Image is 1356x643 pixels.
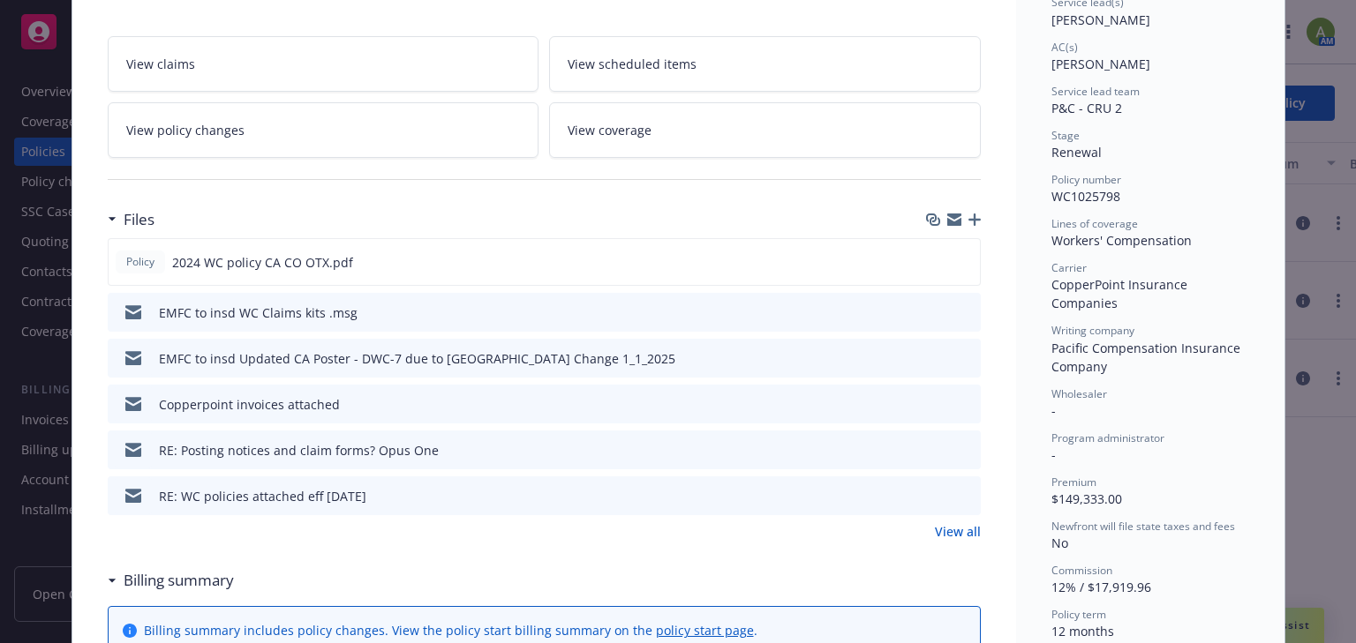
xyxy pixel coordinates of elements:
span: CopperPoint Insurance Companies [1051,276,1191,311]
div: Billing summary [108,569,234,592]
span: Stage [1051,128,1080,143]
span: - [1051,402,1056,419]
a: View claims [108,36,539,92]
span: Service lead team [1051,84,1140,99]
button: download file [930,303,944,322]
span: Pacific Compensation Insurance Company [1051,340,1244,375]
span: View coverage [568,121,652,139]
span: [PERSON_NAME] [1051,11,1150,28]
button: download file [930,441,944,460]
span: P&C - CRU 2 [1051,100,1122,116]
div: EMFC to insd Updated CA Poster - DWC-7 due to [GEOGRAPHIC_DATA] Change 1_1_2025 [159,349,675,368]
span: Premium [1051,475,1096,490]
button: preview file [958,395,974,414]
button: preview file [958,349,974,368]
span: Renewal [1051,144,1102,161]
span: AC(s) [1051,40,1078,55]
span: Program administrator [1051,430,1164,445]
a: View coverage [549,102,981,158]
span: Writing company [1051,323,1134,338]
span: - [1051,446,1056,463]
span: Lines of coverage [1051,216,1138,231]
span: Policy number [1051,172,1121,187]
a: policy start page [656,622,754,639]
div: Files [108,208,154,231]
span: Policy term [1051,607,1106,622]
span: WC1025798 [1051,188,1120,205]
button: preview file [957,253,973,272]
span: Wholesaler [1051,386,1107,401]
span: 2024 WC policy CA CO OTX.pdf [172,253,353,272]
button: preview file [958,487,974,505]
a: View scheduled items [549,36,981,92]
span: 12% / $17,919.96 [1051,579,1151,595]
span: View scheduled items [568,55,697,73]
div: Copperpoint invoices attached [159,395,340,414]
a: View policy changes [108,102,539,158]
a: View all [935,522,981,541]
button: download file [930,487,944,505]
button: preview file [958,441,974,460]
span: View claims [126,55,195,73]
button: download file [930,395,944,414]
span: [PERSON_NAME] [1051,56,1150,72]
h3: Billing summary [124,569,234,592]
span: Commission [1051,563,1112,578]
span: Newfront will file state taxes and fees [1051,519,1235,534]
span: Policy [123,254,158,270]
div: Workers' Compensation [1051,231,1249,250]
span: Carrier [1051,260,1087,275]
div: RE: Posting notices and claim forms? Opus One [159,441,439,460]
button: download file [929,253,943,272]
div: Billing summary includes policy changes. View the policy start billing summary on the . [144,621,757,639]
div: RE: WC policies attached eff [DATE] [159,487,366,505]
div: EMFC to insd WC Claims kits .msg [159,303,358,322]
span: View policy changes [126,121,245,139]
button: preview file [958,303,974,322]
h3: Files [124,208,154,231]
span: $149,333.00 [1051,490,1122,507]
span: 12 months [1051,623,1114,639]
span: No [1051,535,1068,551]
button: download file [930,349,944,368]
